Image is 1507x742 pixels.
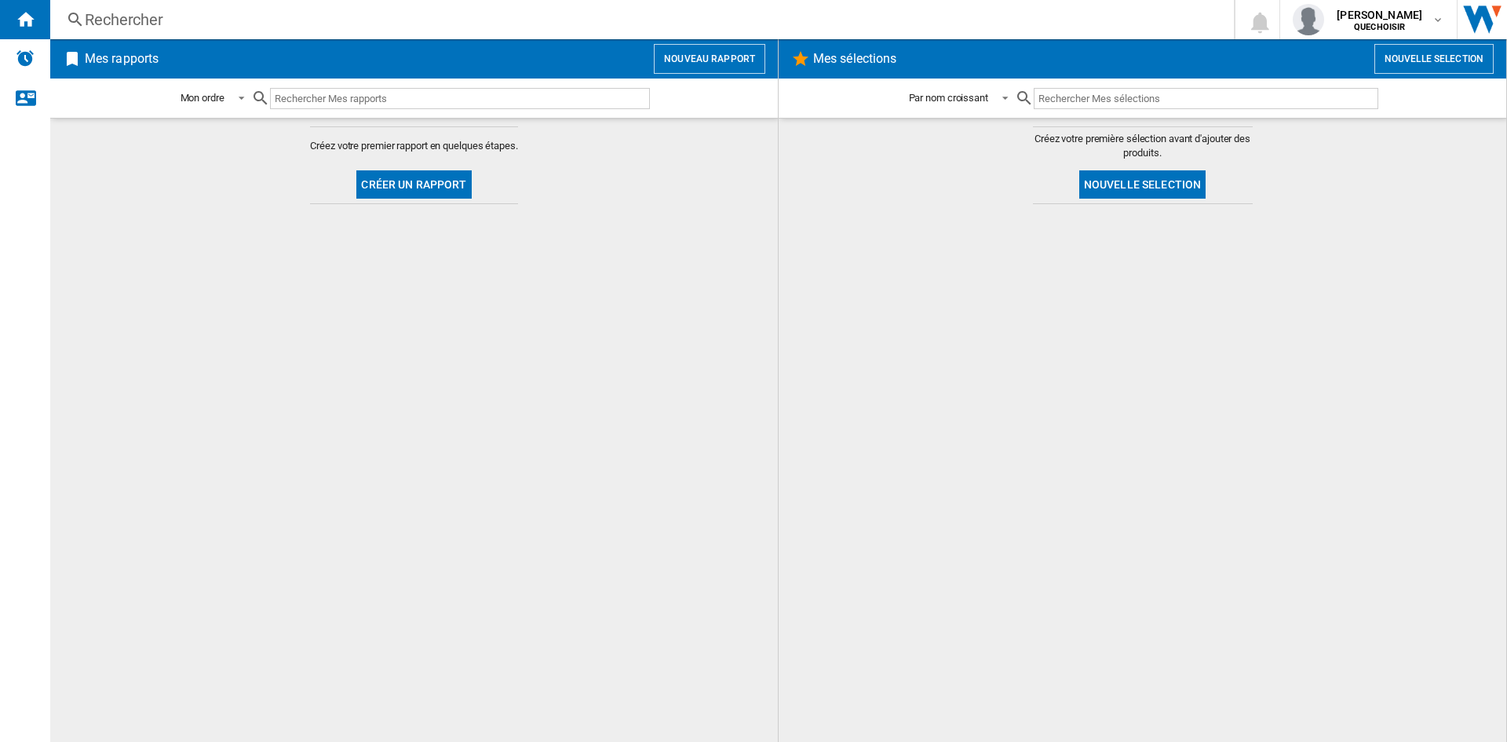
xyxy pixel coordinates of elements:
[1337,7,1422,23] span: [PERSON_NAME]
[1033,132,1253,160] span: Créez votre première sélection avant d'ajouter des produits.
[1354,22,1405,32] b: QUECHOISIR
[1374,44,1494,74] button: Nouvelle selection
[909,92,988,104] div: Par nom croissant
[810,44,899,74] h2: Mes sélections
[85,9,1193,31] div: Rechercher
[270,88,650,109] input: Rechercher Mes rapports
[82,44,162,74] h2: Mes rapports
[16,49,35,68] img: alerts-logo.svg
[1034,88,1378,109] input: Rechercher Mes sélections
[1079,170,1206,199] button: Nouvelle selection
[310,139,517,153] span: Créez votre premier rapport en quelques étapes.
[654,44,765,74] button: Nouveau rapport
[356,170,471,199] button: Créer un rapport
[1293,4,1324,35] img: profile.jpg
[181,92,224,104] div: Mon ordre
